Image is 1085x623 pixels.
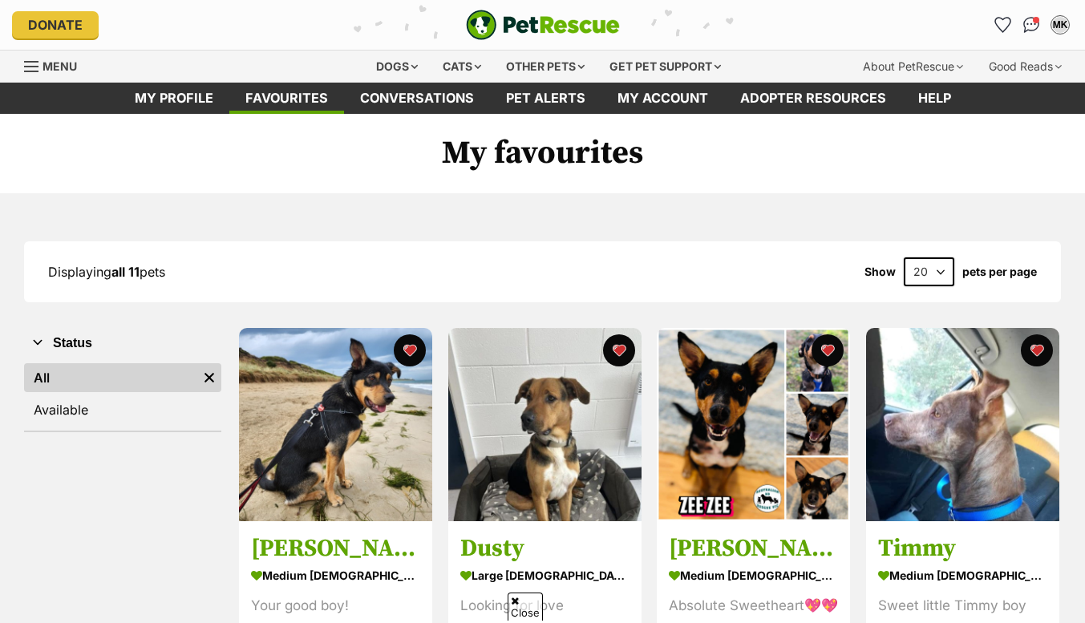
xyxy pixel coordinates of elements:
[669,595,838,617] div: Absolute Sweetheart💖💖
[48,264,165,280] span: Displaying pets
[12,11,99,38] a: Donate
[962,265,1037,278] label: pets per page
[866,328,1059,521] img: Timmy
[724,83,902,114] a: Adopter resources
[119,83,229,114] a: My profile
[460,533,630,564] h3: Dusty
[1021,334,1053,366] button: favourite
[395,334,427,366] button: favourite
[603,334,635,366] button: favourite
[466,10,620,40] a: PetRescue
[990,12,1073,38] ul: Account quick links
[24,363,197,392] a: All
[878,533,1047,564] h3: Timmy
[466,10,620,40] img: logo-e224e6f780fb5917bec1dbf3a21bbac754714ae5b6737aabdf751b685950b380.svg
[229,83,344,114] a: Favourites
[24,51,88,79] a: Menu
[24,395,221,424] a: Available
[24,360,221,431] div: Status
[864,265,896,278] span: Show
[448,328,642,521] img: Dusty
[657,328,850,521] img: Zee Zee
[197,363,221,392] a: Remove filter
[490,83,601,114] a: Pet alerts
[365,51,429,83] div: Dogs
[1052,17,1068,33] div: MK
[1047,12,1073,38] button: My account
[601,83,724,114] a: My account
[878,564,1047,587] div: medium [DEMOGRAPHIC_DATA] Dog
[344,83,490,114] a: conversations
[251,595,420,617] div: Your good boy!
[1018,12,1044,38] a: Conversations
[598,51,732,83] div: Get pet support
[878,595,1047,617] div: Sweet little Timmy boy
[460,564,630,587] div: large [DEMOGRAPHIC_DATA] Dog
[669,564,838,587] div: medium [DEMOGRAPHIC_DATA] Dog
[1023,17,1040,33] img: chat-41dd97257d64d25036548639549fe6c8038ab92f7586957e7f3b1b290dea8141.svg
[669,533,838,564] h3: [PERSON_NAME]
[495,51,596,83] div: Other pets
[978,51,1073,83] div: Good Reads
[902,83,967,114] a: Help
[111,264,140,280] strong: all 11
[460,595,630,617] div: Looking for love
[508,593,543,621] span: Close
[852,51,974,83] div: About PetRescue
[431,51,492,83] div: Cats
[251,533,420,564] h3: [PERSON_NAME]
[43,59,77,73] span: Menu
[251,564,420,587] div: medium [DEMOGRAPHIC_DATA] Dog
[239,328,432,521] img: Hennis
[24,333,221,354] button: Status
[812,334,844,366] button: favourite
[990,12,1015,38] a: Favourites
